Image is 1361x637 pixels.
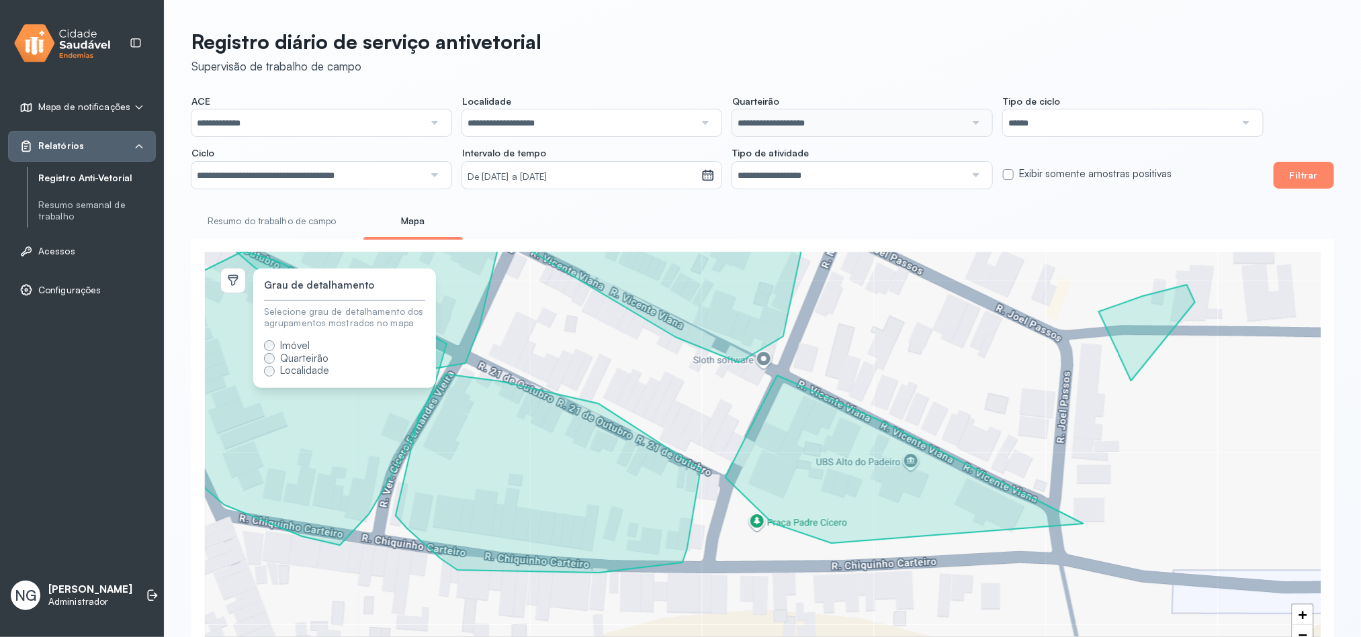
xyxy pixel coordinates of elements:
p: Registro diário de serviço antivetorial [191,30,541,54]
button: Filtrar [1274,162,1334,189]
span: Tipo de ciclo [1003,95,1060,107]
span: Quarteirão [280,352,328,364]
a: Acessos [19,244,144,258]
span: Imóvel [280,339,310,352]
a: Resumo semanal de trabalho [38,197,156,225]
div: Supervisão de trabalho de campo [191,59,541,73]
span: Mapa de notificações [38,101,130,113]
span: Quarteirão [732,95,779,107]
span: Acessos [38,246,75,257]
a: Configurações [19,283,144,297]
span: Intervalo de tempo [462,147,546,159]
span: Ciclo [191,147,214,159]
span: ACE [191,95,210,107]
a: Zoom in [1292,605,1313,625]
div: Selecione grau de detalhamento dos agrupamentos mostrados no mapa [264,306,425,329]
img: logo.svg [14,21,111,65]
small: De [DATE] a [DATE] [468,170,696,184]
a: Registro Anti-Vetorial [38,173,156,184]
a: Resumo do trabalho de campo [191,210,353,232]
span: Localidade [280,364,329,377]
p: Administrador [48,596,132,607]
label: Exibir somente amostras positivas [1019,168,1172,181]
a: Registro Anti-Vetorial [38,170,156,187]
a: Resumo semanal de trabalho [38,199,156,222]
span: Relatórios [38,140,84,152]
a: Mapa [363,210,463,232]
span: Tipo de atividade [732,147,809,159]
div: Grau de detalhamento [264,279,374,292]
span: Localidade [462,95,511,107]
p: [PERSON_NAME] [48,583,132,596]
span: Configurações [38,285,101,296]
span: + [1299,606,1307,623]
span: NG [15,587,36,604]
